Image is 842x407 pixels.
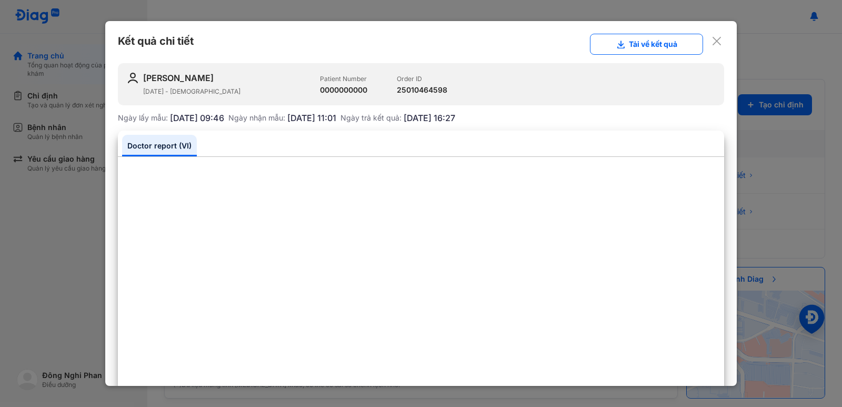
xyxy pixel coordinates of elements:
[118,34,724,55] div: Kết quả chi tiết
[404,114,455,122] span: [DATE] 16:27
[320,75,367,83] span: Patient Number
[118,114,224,122] div: Ngày lấy mẫu:
[143,87,240,95] span: [DATE] - [DEMOGRAPHIC_DATA]
[397,84,447,95] h3: 25010464598
[122,135,197,156] a: Doctor report (VI)
[228,114,336,122] div: Ngày nhận mẫu:
[143,72,320,84] h2: [PERSON_NAME]
[170,114,224,122] span: [DATE] 09:46
[590,34,703,55] button: Tải về kết quả
[320,84,367,95] h3: 0000000000
[287,114,336,122] span: [DATE] 11:01
[397,75,422,83] span: Order ID
[340,114,455,122] div: Ngày trả kết quả:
